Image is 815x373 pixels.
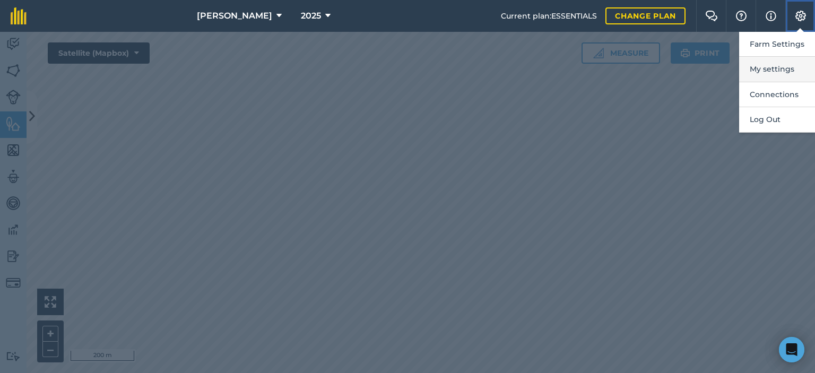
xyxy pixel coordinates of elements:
button: My settings [739,57,815,82]
span: Current plan : ESSENTIALS [501,10,597,22]
div: Open Intercom Messenger [779,337,804,362]
button: Log Out [739,107,815,132]
a: Change plan [605,7,686,24]
img: Two speech bubbles overlapping with the left bubble in the forefront [705,11,718,21]
button: Farm Settings [739,32,815,57]
img: svg+xml;base64,PHN2ZyB4bWxucz0iaHR0cDovL3d3dy53My5vcmcvMjAwMC9zdmciIHdpZHRoPSIxNyIgaGVpZ2h0PSIxNy... [766,10,776,22]
span: 2025 [301,10,321,22]
button: Connections [739,82,815,107]
img: A question mark icon [735,11,748,21]
img: fieldmargin Logo [11,7,27,24]
span: [PERSON_NAME] [197,10,272,22]
img: A cog icon [794,11,807,21]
